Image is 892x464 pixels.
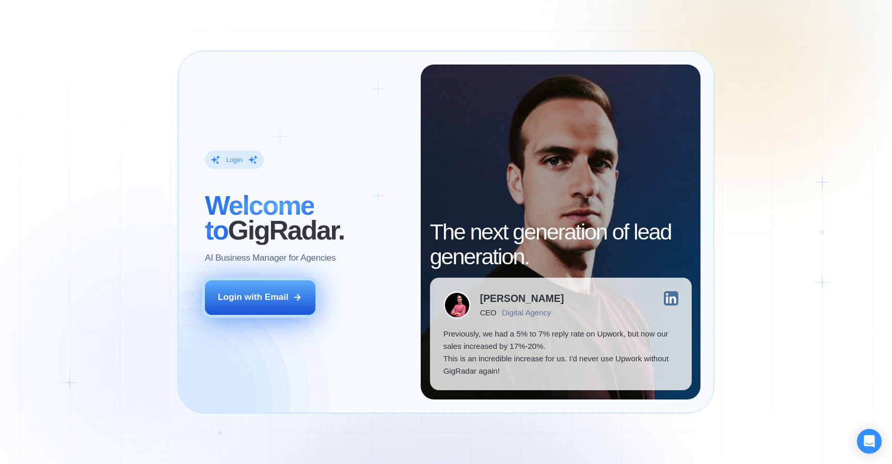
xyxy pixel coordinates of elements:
[430,220,692,269] h2: The next generation of lead generation.
[480,294,564,303] div: [PERSON_NAME]
[205,280,315,315] button: Login with Email
[443,328,678,377] p: Previously, we had a 5% to 7% reply rate on Upwork, but now our sales increased by 17%-20%. This ...
[218,291,289,303] div: Login with Email
[480,308,497,317] div: CEO
[502,308,551,317] div: Digital Agency
[857,429,882,454] div: Open Intercom Messenger
[205,190,314,245] span: Welcome to
[205,194,408,243] h2: ‍ GigRadar.
[226,155,243,164] div: Login
[205,251,336,264] p: AI Business Manager for Agencies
